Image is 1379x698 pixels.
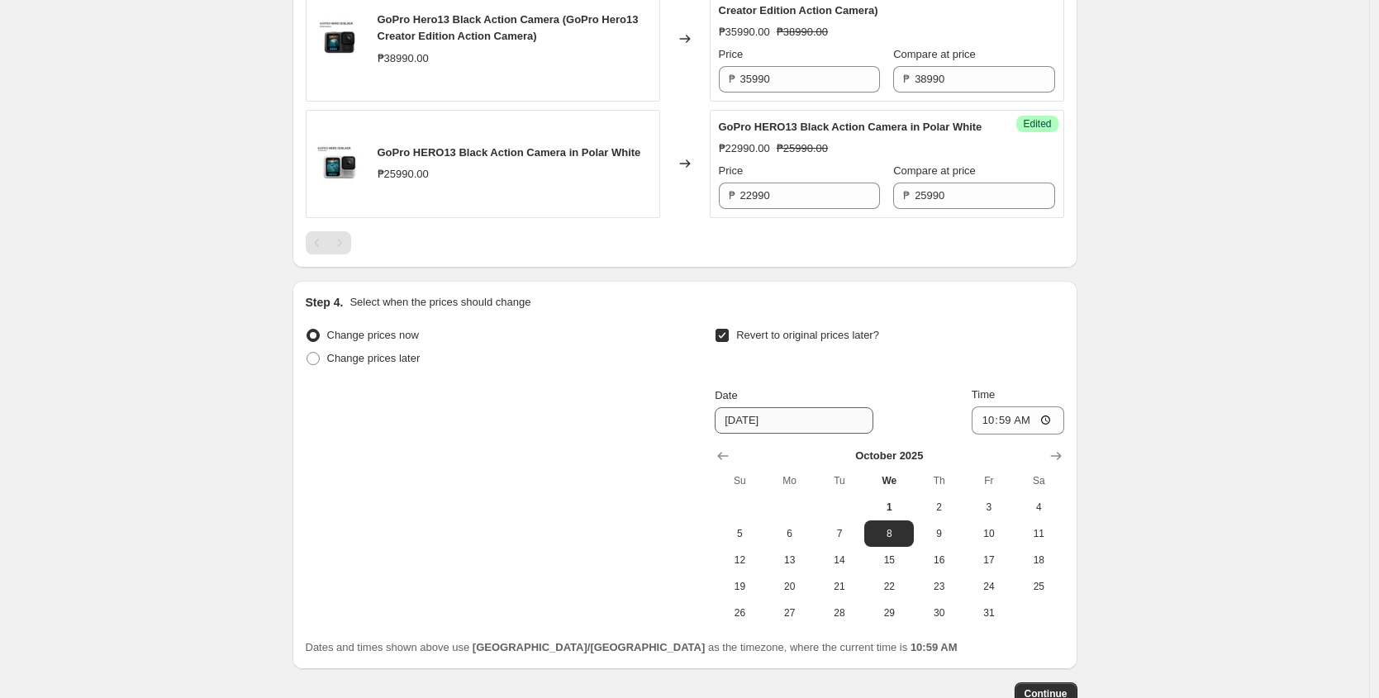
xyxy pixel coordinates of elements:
b: [GEOGRAPHIC_DATA]/[GEOGRAPHIC_DATA] [473,641,705,653]
span: 9 [920,527,957,540]
div: ₱38990.00 [378,50,429,67]
span: Time [972,388,995,401]
button: Wednesday October 29 2025 [864,600,914,626]
button: Sunday October 12 2025 [715,547,764,573]
span: Th [920,474,957,487]
nav: Pagination [306,231,351,254]
span: 1 [871,501,907,514]
span: Date [715,389,737,401]
span: 16 [920,553,957,567]
input: 10/1/2025 [715,407,873,434]
button: Friday October 3 2025 [964,494,1014,520]
span: 12 [721,553,758,567]
button: Sunday October 19 2025 [715,573,764,600]
span: Compare at price [893,164,976,177]
button: Saturday October 4 2025 [1014,494,1063,520]
button: Saturday October 25 2025 [1014,573,1063,600]
span: 2 [920,501,957,514]
th: Sunday [715,468,764,494]
div: ₱25990.00 [378,166,429,183]
span: GoPro HERO13 Black Action Camera in Polar White [719,121,982,133]
span: Change prices later [327,352,421,364]
span: ₱ [903,189,910,202]
th: Monday [765,468,815,494]
button: Monday October 20 2025 [765,573,815,600]
span: 31 [971,606,1007,620]
span: 28 [821,606,858,620]
span: ₱ [729,189,735,202]
span: 29 [871,606,907,620]
button: Monday October 27 2025 [765,600,815,626]
p: Select when the prices should change [350,294,530,311]
span: 24 [971,580,1007,593]
span: 7 [821,527,858,540]
button: Friday October 10 2025 [964,520,1014,547]
span: 13 [772,553,808,567]
span: 25 [1020,580,1057,593]
span: 19 [721,580,758,593]
span: 20 [772,580,808,593]
button: Friday October 17 2025 [964,547,1014,573]
span: 27 [772,606,808,620]
button: Thursday October 30 2025 [914,600,963,626]
button: Wednesday October 8 2025 [864,520,914,547]
button: Thursday October 23 2025 [914,573,963,600]
span: 17 [971,553,1007,567]
button: Monday October 13 2025 [765,547,815,573]
button: Saturday October 18 2025 [1014,547,1063,573]
th: Tuesday [815,468,864,494]
span: Change prices now [327,329,419,341]
button: Wednesday October 22 2025 [864,573,914,600]
div: ₱35990.00 [719,24,770,40]
span: 30 [920,606,957,620]
button: Friday October 31 2025 [964,600,1014,626]
span: 18 [1020,553,1057,567]
span: Fr [971,474,1007,487]
span: ₱ [729,73,735,85]
button: Thursday October 9 2025 [914,520,963,547]
span: Price [719,164,744,177]
span: Tu [821,474,858,487]
span: 5 [721,527,758,540]
span: Sa [1020,474,1057,487]
span: 21 [821,580,858,593]
input: 12:00 [972,406,1064,434]
span: We [871,474,907,487]
div: ₱22990.00 [719,140,770,157]
button: Today Wednesday October 1 2025 [864,494,914,520]
span: 4 [1020,501,1057,514]
button: Tuesday October 28 2025 [815,600,864,626]
span: Revert to original prices later? [736,329,879,341]
th: Saturday [1014,468,1063,494]
button: Friday October 24 2025 [964,573,1014,600]
button: Thursday October 2 2025 [914,494,963,520]
span: Dates and times shown above use as the timezone, where the current time is [306,641,958,653]
span: Mo [772,474,808,487]
span: ₱ [903,73,910,85]
span: 6 [772,527,808,540]
span: 11 [1020,527,1057,540]
button: Show previous month, September 2025 [711,444,735,468]
button: Tuesday October 14 2025 [815,547,864,573]
span: 8 [871,527,907,540]
button: Tuesday October 7 2025 [815,520,864,547]
button: Saturday October 11 2025 [1014,520,1063,547]
h2: Step 4. [306,294,344,311]
button: Thursday October 16 2025 [914,547,963,573]
span: 10 [971,527,1007,540]
th: Wednesday [864,468,914,494]
span: 15 [871,553,907,567]
button: Wednesday October 15 2025 [864,547,914,573]
span: Price [719,48,744,60]
span: GoPro HERO13 Black Action Camera in Polar White [378,146,641,159]
button: Tuesday October 21 2025 [815,573,864,600]
button: Sunday October 5 2025 [715,520,764,547]
strike: ₱38990.00 [777,24,828,40]
span: 14 [821,553,858,567]
span: 23 [920,580,957,593]
button: Monday October 6 2025 [765,520,815,547]
span: 26 [721,606,758,620]
button: Show next month, November 2025 [1044,444,1068,468]
span: GoPro Hero13 Black Action Camera (GoPro Hero13 Creator Edition Action Camera) [378,13,639,42]
b: 10:59 AM [911,641,958,653]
